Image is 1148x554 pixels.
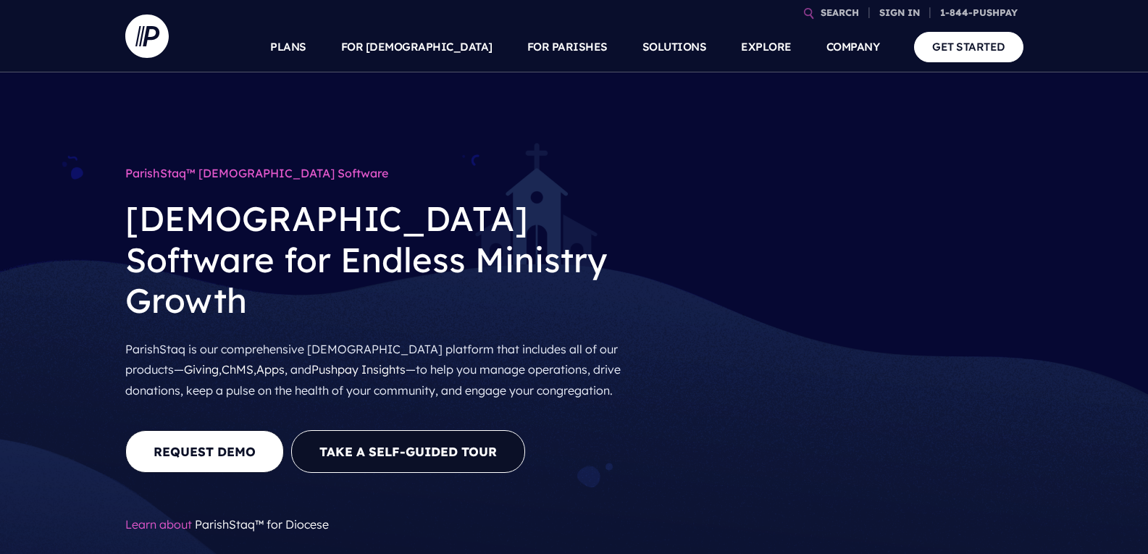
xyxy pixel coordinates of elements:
a: ChMS [222,362,254,377]
h1: ParishStaq™ [DEMOGRAPHIC_DATA] Software [125,159,640,187]
a: SOLUTIONS [642,22,707,72]
a: FOR PARISHES [527,22,608,72]
a: Giving [184,362,219,377]
a: FOR [DEMOGRAPHIC_DATA] [341,22,493,72]
a: Take A Self-Guided Tour [291,430,525,473]
a: Apps [256,362,285,377]
a: PLANS [270,22,306,72]
h2: [DEMOGRAPHIC_DATA] Software for Endless Ministry Growth [125,187,640,332]
a: EXPLORE [741,22,792,72]
span: Learn about [125,511,192,537]
a: GET STARTED [914,32,1023,62]
a: Pushpay Insights [311,362,406,377]
p: ParishStaq is our comprehensive [DEMOGRAPHIC_DATA] platform that includes all of our products— , ... [125,333,640,407]
a: ParishStaq™ for Diocese [195,517,329,532]
a: COMPANY [826,22,880,72]
a: REQUEST DEMO [125,430,284,473]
